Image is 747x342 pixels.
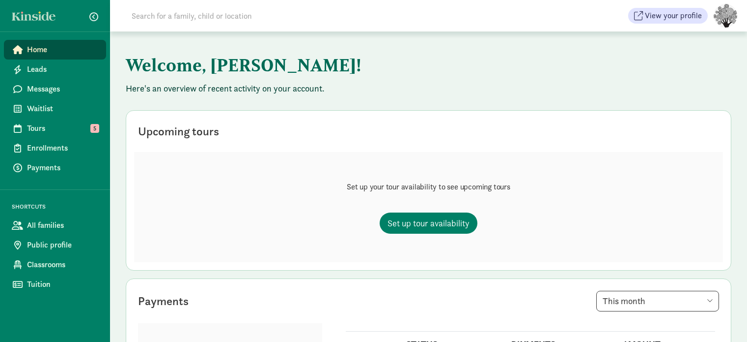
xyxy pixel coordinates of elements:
[27,44,98,56] span: Home
[27,103,98,115] span: Waitlist
[27,162,98,174] span: Payments
[4,235,106,255] a: Public profile
[27,123,98,134] span: Tours
[4,99,106,119] a: Waitlist
[4,216,106,235] a: All families
[27,142,98,154] span: Enrollments
[27,259,98,271] span: Classrooms
[27,219,98,231] span: All families
[645,10,702,22] span: View your profile
[27,63,98,75] span: Leads
[4,40,106,60] a: Home
[4,255,106,275] a: Classrooms
[126,6,401,26] input: Search for a family, child or location
[90,124,99,133] span: 5
[4,138,106,158] a: Enrollments
[4,79,106,99] a: Messages
[4,119,106,138] a: Tours 5
[628,8,708,24] button: View your profile
[698,295,747,342] iframe: Chat Widget
[27,239,98,251] span: Public profile
[380,213,477,234] a: Set up tour availability
[27,279,98,290] span: Tuition
[27,83,98,95] span: Messages
[4,158,106,178] a: Payments
[126,47,612,83] h1: Welcome, [PERSON_NAME]!
[4,60,106,79] a: Leads
[347,181,510,193] p: Set up your tour availability to see upcoming tours
[126,83,731,94] p: Here's an overview of recent activity on your account.
[4,275,106,294] a: Tuition
[387,217,470,230] span: Set up tour availability
[138,123,219,140] div: Upcoming tours
[138,292,189,310] div: Payments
